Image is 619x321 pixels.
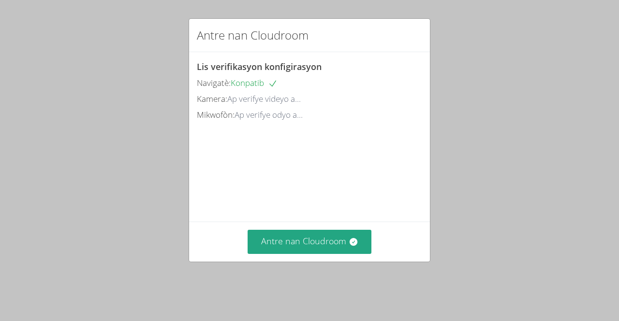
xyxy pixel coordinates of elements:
font: Ap verifye videyo a... [227,93,301,104]
font: Navigatè: [197,77,231,88]
font: Mikwofòn: [197,109,235,120]
font: Lis verifikasyon konfigirasyon [197,61,322,72]
button: Antre nan Cloudroom [248,230,372,253]
font: Konpatib [231,77,264,88]
font: Kamera: [197,93,227,104]
font: Antre nan Cloudroom [197,27,309,43]
font: Antre nan Cloudroom [261,235,346,247]
font: Ap verifye odyo a... [235,109,303,120]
